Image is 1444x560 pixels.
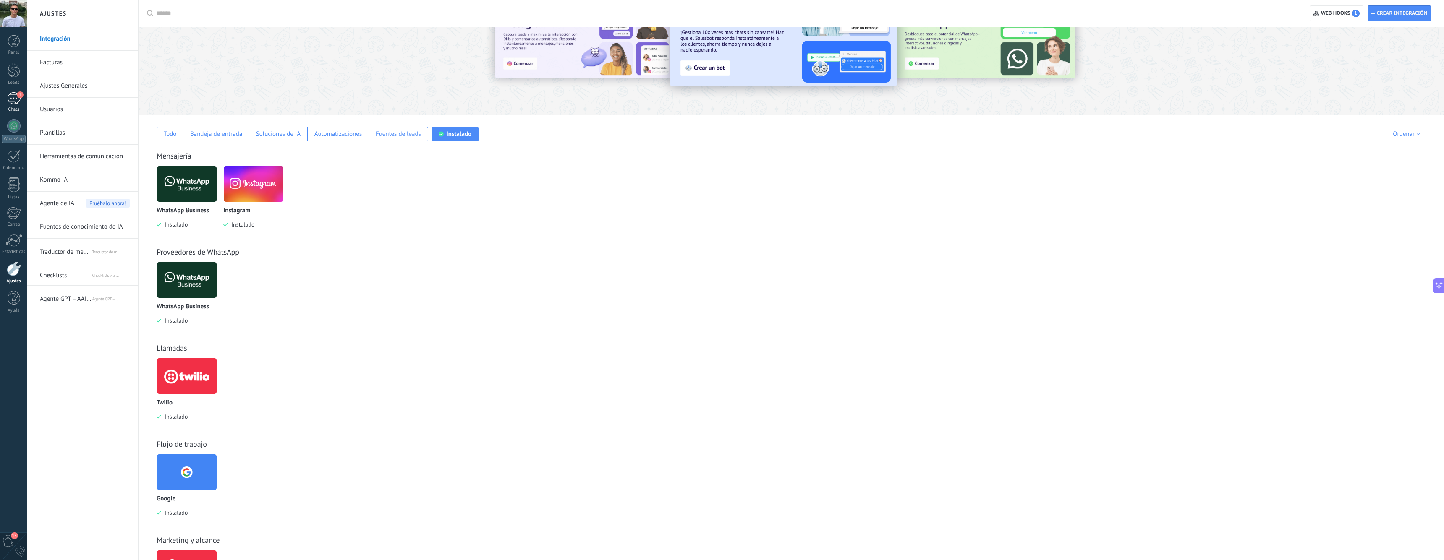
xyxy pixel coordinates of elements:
[40,121,130,145] a: Plantillas
[157,262,223,337] div: WhatsApp Business
[157,454,223,529] div: Google
[40,240,130,260] a: Traductor de mensajes via NOVATraductor de mensajes via NOVA
[40,264,92,284] span: Checklists
[92,240,130,260] span: Traductor de mensajes via NOVA
[2,165,26,171] div: Calendario
[161,221,188,228] span: Instalado
[92,264,130,284] span: Checklists via Komanda F5
[40,287,92,307] span: Agente GPT – AAI de KWID
[1321,10,1360,17] span: Web hooks
[27,286,138,309] li: Agente GPT – AAI de KWID
[157,247,239,257] a: Proveedores de WhatsApp
[40,240,92,260] span: Traductor de mensajes via NOVA
[27,145,138,168] li: Herramientas de comunicación
[157,303,209,310] p: WhatsApp Business
[2,308,26,313] div: Ayuda
[40,287,130,307] a: Agente GPT – AAI de KWIDAgente GPT – AAI de KWID
[447,130,471,138] div: Instalado
[2,135,26,143] div: WhatsApp
[1352,10,1360,17] span: 1
[223,207,250,214] p: Instagram
[27,215,138,239] li: Fuentes de conocimiento de IA
[157,535,220,545] a: Marketing y alcance
[157,356,217,396] img: logo_main.png
[1368,5,1431,21] button: Crear integración
[314,130,362,138] div: Automatizaciones
[157,166,223,241] div: WhatsApp Business
[157,207,209,214] p: WhatsApp Business
[40,27,130,51] a: Integración
[157,343,187,353] a: Llamadas
[40,74,130,98] a: Ajustes Generales
[190,130,242,138] div: Bandeja de entrada
[40,98,130,121] a: Usuarios
[1377,10,1427,17] span: Crear integración
[256,130,301,138] div: Soluciones de IA
[164,130,177,138] div: Todo
[40,51,130,74] a: Facturas
[2,50,26,55] div: Panel
[27,192,138,215] li: Agente de IA
[27,27,138,51] li: Integración
[40,168,130,192] a: Kommo IA
[157,358,223,433] div: Twilio
[223,166,290,241] div: Instagram
[40,192,74,215] span: Agente de IA
[27,51,138,74] li: Facturas
[228,221,254,228] span: Instalado
[2,222,26,227] div: Correo
[92,287,130,307] span: Agente GPT – AAI de KWID
[27,74,138,98] li: Ajustes Generales
[157,399,173,406] p: Twilio
[27,121,138,145] li: Plantillas
[157,260,217,300] img: logo_main.png
[27,239,138,262] li: Traductor de mensajes via NOVA
[40,264,130,284] a: ChecklistsChecklists via Komanda F5
[86,199,130,208] span: Pruébalo ahora!
[2,279,26,284] div: Ajustes
[40,215,130,239] a: Fuentes de conocimiento de IA
[161,317,188,324] span: Instalado
[161,413,188,420] span: Instalado
[40,192,130,215] a: Agente de IAPruébalo ahora!
[27,98,138,121] li: Usuarios
[157,164,217,204] img: logo_main.png
[27,262,138,286] li: Checklists
[1393,130,1423,138] div: Ordenar
[157,452,217,492] img: google.png
[2,195,26,200] div: Listas
[2,80,26,86] div: Leads
[2,249,26,255] div: Estadísticas
[40,145,130,168] a: Herramientas de comunicación
[1310,5,1363,21] button: Web hooks1
[11,532,18,539] span: 13
[157,151,191,161] a: Mensajería
[27,168,138,192] li: Kommo IA
[157,439,207,449] a: Flujo de trabajo
[224,164,283,204] img: instagram.png
[376,130,421,138] div: Fuentes de leads
[157,495,175,503] p: Google
[17,91,24,98] span: 1
[161,509,188,516] span: Instalado
[2,107,26,112] div: Chats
